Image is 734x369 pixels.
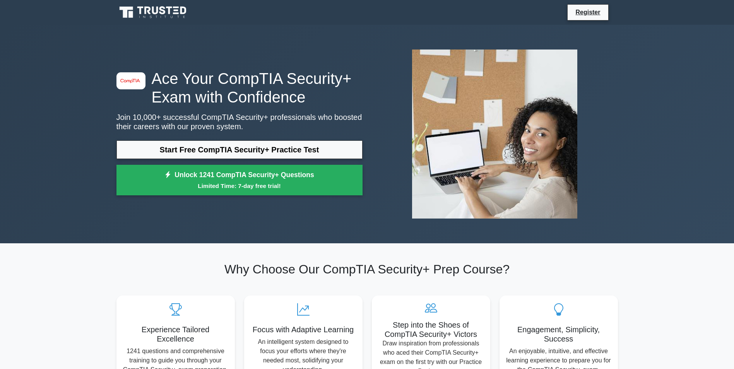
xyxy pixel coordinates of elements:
[250,325,356,334] h5: Focus with Adaptive Learning
[571,7,605,17] a: Register
[116,113,363,131] p: Join 10,000+ successful CompTIA Security+ professionals who boosted their careers with our proven...
[116,165,363,196] a: Unlock 1241 CompTIA Security+ QuestionsLimited Time: 7-day free trial!
[116,262,618,277] h2: Why Choose Our CompTIA Security+ Prep Course?
[506,325,612,343] h5: Engagement, Simplicity, Success
[378,320,484,339] h5: Step into the Shoes of CompTIA Security+ Victors
[123,325,229,343] h5: Experience Tailored Excellence
[126,181,353,190] small: Limited Time: 7-day free trial!
[116,140,363,159] a: Start Free CompTIA Security+ Practice Test
[116,69,363,106] h1: Ace Your CompTIA Security+ Exam with Confidence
